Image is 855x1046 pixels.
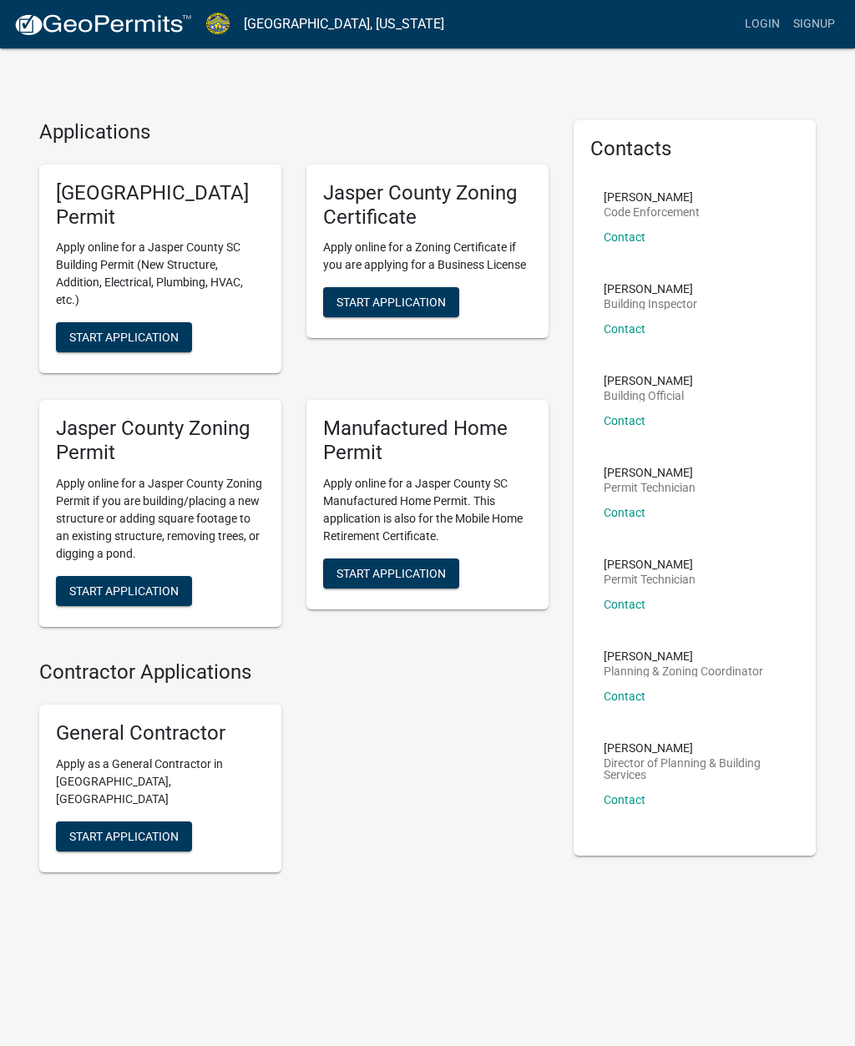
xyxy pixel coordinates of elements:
[604,414,645,427] a: Contact
[738,8,787,40] a: Login
[323,181,532,230] h5: Jasper County Zoning Certificate
[604,298,697,310] p: Building Inspector
[604,375,693,387] p: [PERSON_NAME]
[604,206,700,218] p: Code Enforcement
[323,287,459,317] button: Start Application
[56,821,192,851] button: Start Application
[69,829,179,842] span: Start Application
[604,191,700,203] p: [PERSON_NAME]
[604,322,645,336] a: Contact
[56,721,265,745] h5: General Contractor
[590,137,799,161] h5: Contacts
[604,283,697,295] p: [PERSON_NAME]
[604,230,645,244] a: Contact
[205,13,230,35] img: Jasper County, South Carolina
[39,120,549,144] h4: Applications
[604,650,763,662] p: [PERSON_NAME]
[56,322,192,352] button: Start Application
[56,475,265,563] p: Apply online for a Jasper County Zoning Permit if you are building/placing a new structure or add...
[336,566,446,579] span: Start Application
[39,660,549,886] wm-workflow-list-section: Contractor Applications
[56,239,265,309] p: Apply online for a Jasper County SC Building Permit (New Structure, Addition, Electrical, Plumbin...
[56,755,265,808] p: Apply as a General Contractor in [GEOGRAPHIC_DATA], [GEOGRAPHIC_DATA]
[604,598,645,611] a: Contact
[69,584,179,597] span: Start Application
[56,576,192,606] button: Start Application
[323,417,532,465] h5: Manufactured Home Permit
[244,10,444,38] a: [GEOGRAPHIC_DATA], [US_STATE]
[69,331,179,344] span: Start Application
[323,475,532,545] p: Apply online for a Jasper County SC Manufactured Home Permit. This application is also for the Mo...
[604,558,696,570] p: [PERSON_NAME]
[604,506,645,519] a: Contact
[56,417,265,465] h5: Jasper County Zoning Permit
[604,665,763,677] p: Planning & Zoning Coordinator
[56,181,265,230] h5: [GEOGRAPHIC_DATA] Permit
[39,120,549,640] wm-workflow-list-section: Applications
[604,467,696,478] p: [PERSON_NAME]
[604,390,693,402] p: Building Official
[787,8,842,40] a: Signup
[336,296,446,309] span: Start Application
[604,757,786,781] p: Director of Planning & Building Services
[323,558,459,589] button: Start Application
[604,690,645,703] a: Contact
[604,482,696,493] p: Permit Technician
[604,793,645,806] a: Contact
[604,574,696,585] p: Permit Technician
[604,742,786,754] p: [PERSON_NAME]
[323,239,532,274] p: Apply online for a Zoning Certificate if you are applying for a Business License
[39,660,549,685] h4: Contractor Applications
